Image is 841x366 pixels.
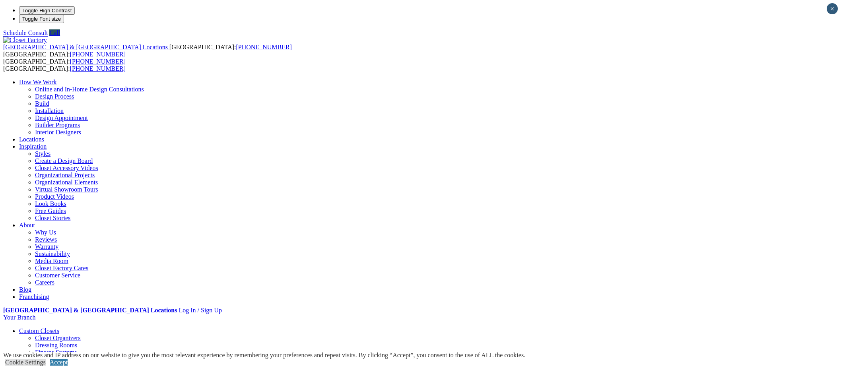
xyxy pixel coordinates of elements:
a: Finesse Systems [35,349,77,356]
a: Free Guides [35,207,66,214]
a: Sustainability [35,250,70,257]
a: Careers [35,279,54,286]
a: Build [35,100,49,107]
button: Toggle High Contrast [19,6,75,15]
a: Inspiration [19,143,47,150]
a: Product Videos [35,193,74,200]
div: We use cookies and IP address on our website to give you the most relevant experience by remember... [3,352,525,359]
a: Media Room [35,258,68,264]
a: Styles [35,150,50,157]
a: Locations [19,136,44,143]
a: Closet Organizers [35,335,81,341]
a: Why Us [35,229,56,236]
a: [PHONE_NUMBER] [70,58,126,65]
a: Create a Design Board [35,157,93,164]
a: Organizational Elements [35,179,98,186]
a: Closet Accessory Videos [35,165,98,171]
a: Call [49,29,60,36]
span: Toggle Font size [22,16,61,22]
a: Customer Service [35,272,80,279]
a: [GEOGRAPHIC_DATA] & [GEOGRAPHIC_DATA] Locations [3,307,177,314]
a: Builder Programs [35,122,80,128]
a: Look Books [35,200,66,207]
a: Dressing Rooms [35,342,77,349]
a: About [19,222,35,229]
a: [PHONE_NUMBER] [236,44,291,50]
a: Virtual Showroom Tours [35,186,98,193]
a: Interior Designers [35,129,81,136]
a: Schedule Consult [3,29,48,36]
a: Installation [35,107,64,114]
a: [PHONE_NUMBER] [70,65,126,72]
a: Closet Stories [35,215,70,221]
a: How We Work [19,79,57,85]
a: Warranty [35,243,58,250]
a: Log In / Sign Up [179,307,221,314]
a: Reviews [35,236,57,243]
span: Toggle High Contrast [22,8,72,14]
span: [GEOGRAPHIC_DATA] & [GEOGRAPHIC_DATA] Locations [3,44,168,50]
a: Closet Factory Cares [35,265,88,271]
a: Your Branch [3,314,35,321]
a: Franchising [19,293,49,300]
button: Close [827,3,838,14]
span: [GEOGRAPHIC_DATA]: [GEOGRAPHIC_DATA]: [3,58,126,72]
span: [GEOGRAPHIC_DATA]: [GEOGRAPHIC_DATA]: [3,44,292,58]
a: Blog [19,286,31,293]
a: [GEOGRAPHIC_DATA] & [GEOGRAPHIC_DATA] Locations [3,44,169,50]
a: Organizational Projects [35,172,95,178]
img: Closet Factory [3,37,47,44]
a: Online and In-Home Design Consultations [35,86,144,93]
button: Toggle Font size [19,15,64,23]
a: Cookie Settings [5,359,46,366]
a: Custom Closets [19,327,59,334]
a: Design Appointment [35,114,88,121]
a: Accept [50,359,68,366]
a: [PHONE_NUMBER] [70,51,126,58]
a: Design Process [35,93,74,100]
